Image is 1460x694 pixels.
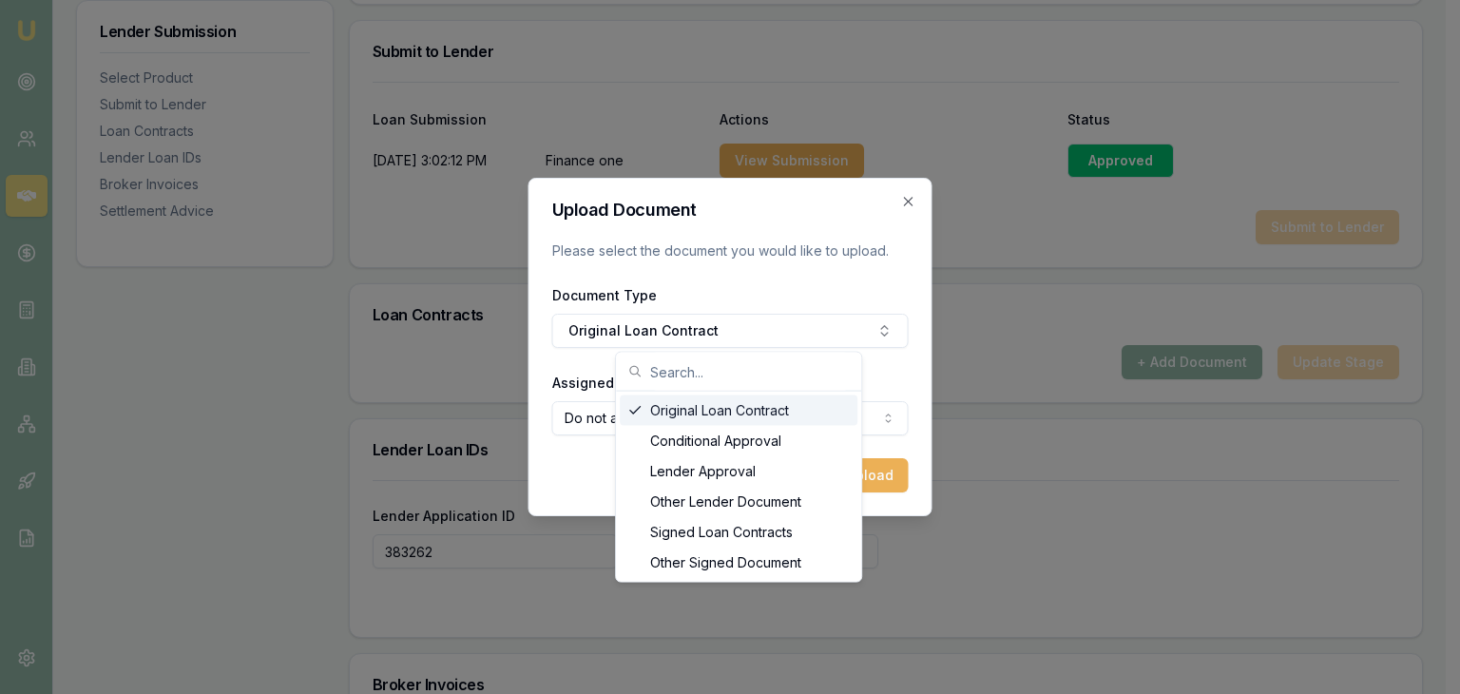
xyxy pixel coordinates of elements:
input: Search... [650,353,850,391]
div: Other Signed Document [620,548,857,578]
div: Other Lender Document [620,487,857,517]
label: Document Type [552,287,657,303]
div: Lender Approval [620,456,857,487]
button: Upload [831,458,909,492]
button: Original Loan Contract [552,314,909,348]
p: Please select the document you would like to upload. [552,241,909,260]
h2: Upload Document [552,202,909,219]
div: Conditional Approval [620,426,857,456]
div: Search... [616,392,861,582]
label: Assigned Client [552,375,657,391]
div: Original Loan Contract [620,395,857,426]
div: Signed Loan Contracts [620,517,857,548]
